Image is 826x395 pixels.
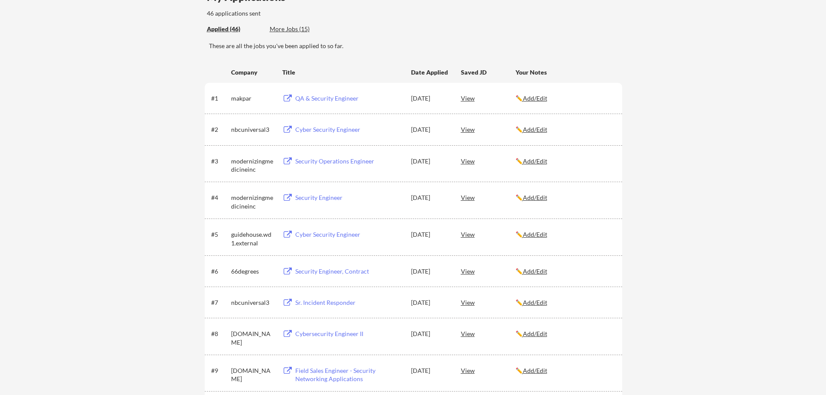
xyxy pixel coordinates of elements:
div: #1 [211,94,228,103]
div: ✏️ [516,125,614,134]
div: Cyber Security Engineer [295,125,403,134]
div: [DOMAIN_NAME] [231,330,274,346]
u: Add/Edit [523,231,547,238]
div: Security Engineer, Contract [295,267,403,276]
div: ✏️ [516,94,614,103]
div: #5 [211,230,228,239]
div: makpar [231,94,274,103]
div: [DOMAIN_NAME] [231,366,274,383]
u: Add/Edit [523,157,547,165]
div: View [461,326,516,341]
div: modernizingmedicineinc [231,157,274,174]
div: Cybersecurity Engineer II [295,330,403,338]
div: Your Notes [516,68,614,77]
div: Applied (46) [207,25,263,33]
div: [DATE] [411,366,449,375]
u: Add/Edit [523,95,547,102]
div: [DATE] [411,267,449,276]
div: Sr. Incident Responder [295,298,403,307]
div: View [461,189,516,205]
div: #7 [211,298,228,307]
div: Field Sales Engineer - Security Networking Applications [295,366,403,383]
div: Security Operations Engineer [295,157,403,166]
div: Title [282,68,403,77]
div: modernizingmedicineinc [231,193,274,210]
div: [DATE] [411,230,449,239]
u: Add/Edit [523,194,547,201]
div: [DATE] [411,94,449,103]
div: ✏️ [516,230,614,239]
div: These are all the jobs you've been applied to so far. [209,42,622,50]
div: 46 applications sent [207,9,375,18]
div: ✏️ [516,366,614,375]
u: Add/Edit [523,268,547,275]
u: Add/Edit [523,367,547,374]
div: Date Applied [411,68,449,77]
div: nbcuniversal3 [231,298,274,307]
div: [DATE] [411,157,449,166]
div: View [461,362,516,378]
div: ✏️ [516,157,614,166]
div: 66degrees [231,267,274,276]
div: #4 [211,193,228,202]
div: [DATE] [411,193,449,202]
u: Add/Edit [523,126,547,133]
div: #6 [211,267,228,276]
div: #2 [211,125,228,134]
div: ✏️ [516,267,614,276]
div: These are job applications we think you'd be a good fit for, but couldn't apply you to automatica... [270,25,333,34]
u: Add/Edit [523,330,547,337]
div: View [461,294,516,310]
div: [DATE] [411,330,449,338]
div: ✏️ [516,330,614,338]
div: View [461,121,516,137]
div: View [461,153,516,169]
div: #9 [211,366,228,375]
div: Company [231,68,274,77]
div: guidehouse.wd1.external [231,230,274,247]
div: More Jobs (15) [270,25,333,33]
div: ✏️ [516,193,614,202]
div: View [461,263,516,279]
div: Cyber Security Engineer [295,230,403,239]
div: Security Engineer [295,193,403,202]
div: View [461,226,516,242]
u: Add/Edit [523,299,547,306]
div: [DATE] [411,298,449,307]
div: #8 [211,330,228,338]
div: [DATE] [411,125,449,134]
div: These are all the jobs you've been applied to so far. [207,25,263,34]
div: View [461,90,516,106]
div: QA & Security Engineer [295,94,403,103]
div: ✏️ [516,298,614,307]
div: nbcuniversal3 [231,125,274,134]
div: #3 [211,157,228,166]
div: Saved JD [461,64,516,80]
